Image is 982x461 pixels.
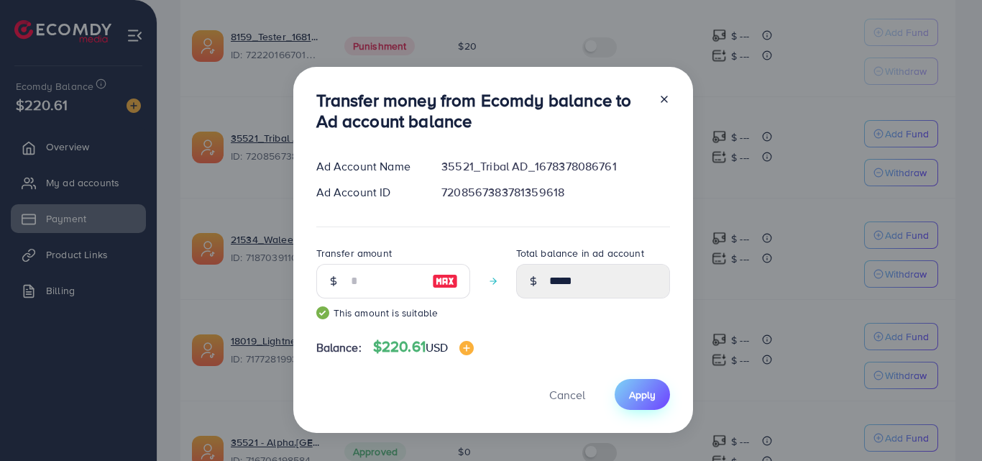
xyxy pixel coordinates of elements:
label: Transfer amount [316,246,392,260]
span: Cancel [549,387,585,403]
span: Apply [629,388,656,402]
button: Cancel [531,379,603,410]
div: 35521_Tribal AD_1678378086761 [430,158,681,175]
div: 7208567383781359618 [430,184,681,201]
img: image [459,341,474,355]
h4: $220.61 [373,338,474,356]
iframe: Chat [921,396,971,450]
span: USD [426,339,448,355]
img: guide [316,306,329,319]
small: This amount is suitable [316,306,470,320]
h3: Transfer money from Ecomdy balance to Ad account balance [316,90,647,132]
div: Ad Account ID [305,184,431,201]
button: Apply [615,379,670,410]
label: Total balance in ad account [516,246,644,260]
div: Ad Account Name [305,158,431,175]
span: Balance: [316,339,362,356]
img: image [432,273,458,290]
